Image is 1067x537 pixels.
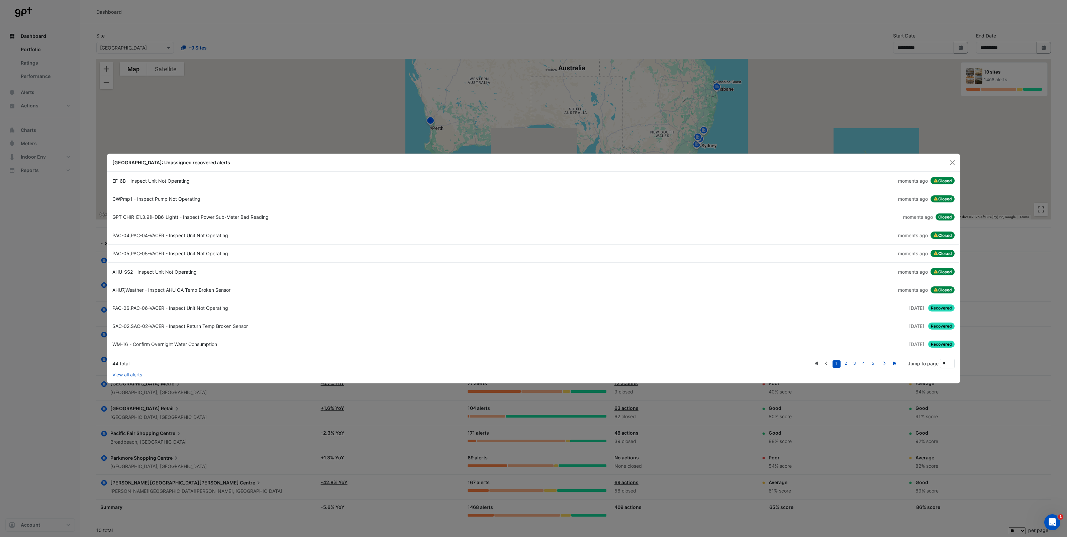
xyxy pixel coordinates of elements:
[108,195,533,203] div: CWPmp1 - Inspect Pump Not Operating
[108,304,533,311] div: PAC-06,PAC-06-VACER - Inspect Unit Not Operating
[833,360,841,368] a: 1
[931,177,955,184] span: Closed
[108,341,533,348] div: WM-16 - Confirm Overnight Water Consumption
[898,178,928,184] span: Fri 03-Oct-2025 08:49 AEST
[108,250,533,257] div: PAC-05,PAC-05-VACER - Inspect Unit Not Operating
[1058,514,1063,520] span: 1
[928,304,955,311] span: Recovered
[842,360,850,368] a: 2
[898,196,928,202] span: Fri 03-Oct-2025 08:49 AEST
[112,360,811,367] div: 44 total
[108,177,533,184] div: EF-6B - Inspect Unit Not Operating
[112,160,230,165] b: [GEOGRAPHIC_DATA]: Unassigned recovered alerts
[898,269,928,275] span: Fri 03-Oct-2025 08:51 AEST
[112,371,142,378] a: View all alerts
[879,359,889,368] a: Next
[931,250,955,257] span: Closed
[898,251,928,256] span: Fri 03-Oct-2025 08:52 AEST
[108,268,533,275] div: AHU-SS2 - Inspect Unit Not Operating
[928,341,955,348] span: Recovered
[931,195,955,203] span: Closed
[936,213,955,220] span: Closed
[860,360,868,368] a: 4
[931,286,955,294] span: Closed
[1044,514,1060,530] iframe: Intercom live chat
[851,360,859,368] a: 3
[928,323,955,330] span: Recovered
[947,158,957,168] button: Close
[931,268,955,275] span: Closed
[108,232,533,239] div: PAC-04,PAC-04-VACER - Inspect Unit Not Operating
[869,360,877,368] a: 5
[108,213,533,220] div: GPT_CHIR_E1.3.9(HDB6_Light) - Inspect Power Sub-Meter Bad Reading
[889,359,900,368] a: Last
[898,233,928,238] span: Fri 03-Oct-2025 08:51 AEST
[108,286,533,294] div: AHU7,Weather - Inspect AHU OA Temp Broken Sensor
[903,214,933,220] span: Fri 03-Oct-2025 08:51 AEST
[898,287,928,293] span: Fri 03-Oct-2025 09:01 AEST
[909,305,924,311] span: Mon 08-Sep-2025 11:30 AEST
[908,360,939,367] label: Jump to page
[931,232,955,239] span: Closed
[108,323,533,330] div: SAC-02,SAC-02-VACER - Inspect Return Temp Broken Sensor
[909,341,924,347] span: Fri 08-Aug-2025 00:00 AEST
[909,323,924,329] span: Fri 29-Aug-2025 11:00 AEST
